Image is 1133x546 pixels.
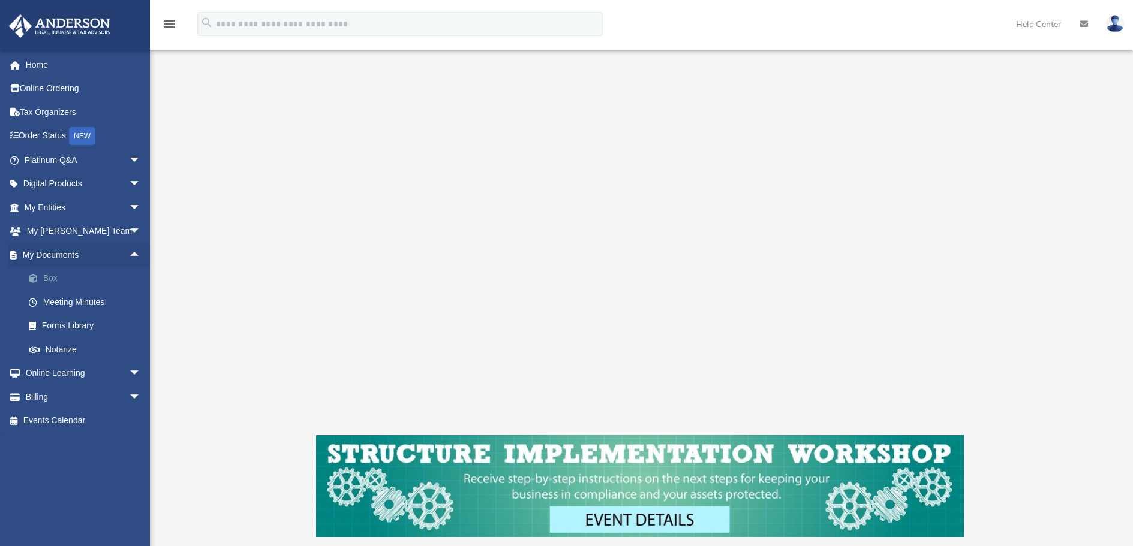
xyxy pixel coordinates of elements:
[8,243,159,267] a: My Documentsarrow_drop_up
[162,21,176,31] a: menu
[129,243,153,267] span: arrow_drop_up
[5,14,114,38] img: Anderson Advisors Platinum Portal
[17,290,159,314] a: Meeting Minutes
[8,409,159,433] a: Events Calendar
[162,17,176,31] i: menu
[200,16,214,29] i: search
[8,385,159,409] a: Billingarrow_drop_down
[8,361,159,385] a: Online Learningarrow_drop_down
[129,148,153,173] span: arrow_drop_down
[8,100,159,124] a: Tax Organizers
[129,361,153,386] span: arrow_drop_down
[17,267,159,291] a: Box
[129,172,153,197] span: arrow_drop_down
[8,53,159,77] a: Home
[129,219,153,244] span: arrow_drop_down
[1106,15,1124,32] img: User Pic
[8,148,159,172] a: Platinum Q&Aarrow_drop_down
[8,172,159,196] a: Digital Productsarrow_drop_down
[316,53,964,418] iframe: LLC Binder Walkthrough
[8,124,159,149] a: Order StatusNEW
[8,77,159,101] a: Online Ordering
[129,385,153,409] span: arrow_drop_down
[8,219,159,243] a: My [PERSON_NAME] Teamarrow_drop_down
[129,195,153,220] span: arrow_drop_down
[17,314,159,338] a: Forms Library
[17,337,159,361] a: Notarize
[8,195,159,219] a: My Entitiesarrow_drop_down
[69,127,95,145] div: NEW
